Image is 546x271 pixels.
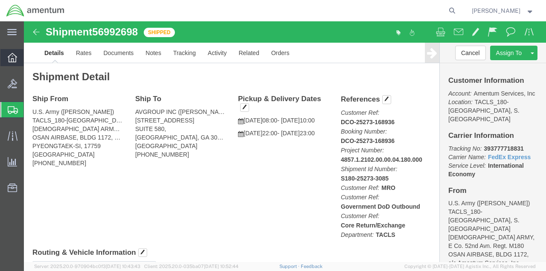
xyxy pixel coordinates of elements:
span: Server: 2025.20.0-970904bc0f3 [34,264,140,269]
img: logo [6,4,65,17]
a: Support [279,264,301,269]
iframe: FS Legacy Container [24,21,546,262]
span: [DATE] 10:43:43 [106,264,140,269]
span: Andrew Shanks [472,6,520,15]
span: Copyright © [DATE]-[DATE] Agistix Inc., All Rights Reserved [404,263,536,270]
span: [DATE] 10:52:44 [204,264,238,269]
button: [PERSON_NAME] [471,6,534,16]
span: Client: 2025.20.0-035ba07 [144,264,238,269]
a: Feedback [301,264,322,269]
